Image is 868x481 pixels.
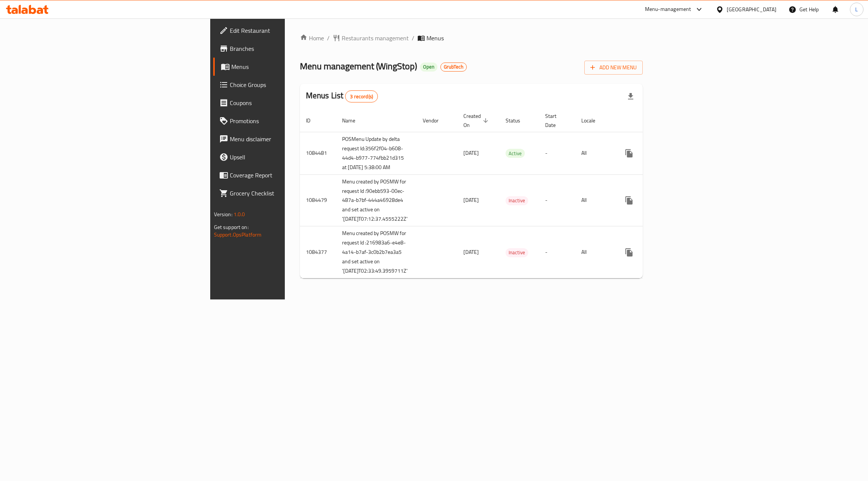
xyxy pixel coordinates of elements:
div: Export file [622,87,640,105]
button: Change Status [638,144,656,162]
a: Edit Restaurant [213,21,355,40]
span: Start Date [545,111,566,130]
div: Open [420,63,437,72]
span: Get support on: [214,222,249,232]
button: more [620,144,638,162]
li: / [412,34,414,43]
td: - [539,132,575,174]
span: 3 record(s) [345,93,377,100]
span: L [855,5,858,14]
span: Inactive [506,196,528,205]
h2: Menus List [306,90,378,102]
span: Add New Menu [590,63,637,72]
span: Edit Restaurant [230,26,349,35]
a: Branches [213,40,355,58]
a: Promotions [213,112,355,130]
a: Choice Groups [213,76,355,94]
a: Coverage Report [213,166,355,184]
div: [GEOGRAPHIC_DATA] [727,5,776,14]
span: Vendor [423,116,448,125]
span: Active [506,149,525,158]
span: Inactive [506,248,528,257]
span: Menu management ( WingStop ) [300,58,417,75]
span: Menus [231,62,349,71]
span: Locale [581,116,605,125]
span: Coverage Report [230,171,349,180]
span: [DATE] [463,195,479,205]
span: Menu disclaimer [230,134,349,144]
span: Coupons [230,98,349,107]
td: Menu created by POSMW for request Id :216983a6-e4e8-4a14-b7af-3c0b2b7ea3a5 and set active on '[DA... [336,226,417,278]
td: All [575,132,614,174]
button: Add New Menu [584,61,643,75]
span: Restaurants management [342,34,409,43]
table: enhanced table [300,109,698,279]
a: Menus [213,58,355,76]
div: Total records count [345,90,378,102]
a: Coupons [213,94,355,112]
span: Open [420,64,437,70]
button: Change Status [638,191,656,209]
div: Menu-management [645,5,691,14]
th: Actions [614,109,698,132]
td: POSMenu Update by delta request Id:356f2f04-b608-44d4-b977-774fbb21d315 at [DATE] 5:38:00 AM [336,132,417,174]
a: Support.OpsPlatform [214,230,262,240]
button: Change Status [638,243,656,261]
span: GrubTech [441,64,466,70]
span: Menus [426,34,444,43]
a: Upsell [213,148,355,166]
nav: breadcrumb [300,34,643,43]
span: Status [506,116,530,125]
span: Version: [214,209,232,219]
button: more [620,191,638,209]
span: [DATE] [463,148,479,158]
a: Menu disclaimer [213,130,355,148]
td: - [539,226,575,278]
td: - [539,174,575,226]
span: Upsell [230,153,349,162]
span: Name [342,116,365,125]
span: Choice Groups [230,80,349,89]
td: All [575,226,614,278]
span: Created On [463,111,491,130]
a: Restaurants management [333,34,409,43]
span: [DATE] [463,247,479,257]
td: All [575,174,614,226]
span: 1.0.0 [234,209,245,219]
span: ID [306,116,320,125]
span: Grocery Checklist [230,189,349,198]
button: more [620,243,638,261]
a: Grocery Checklist [213,184,355,202]
td: Menu created by POSMW for request Id :90ebb593-00ec-487a-b7bf-444a46928de4 and set active on '[DA... [336,174,417,226]
span: Promotions [230,116,349,125]
span: Branches [230,44,349,53]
